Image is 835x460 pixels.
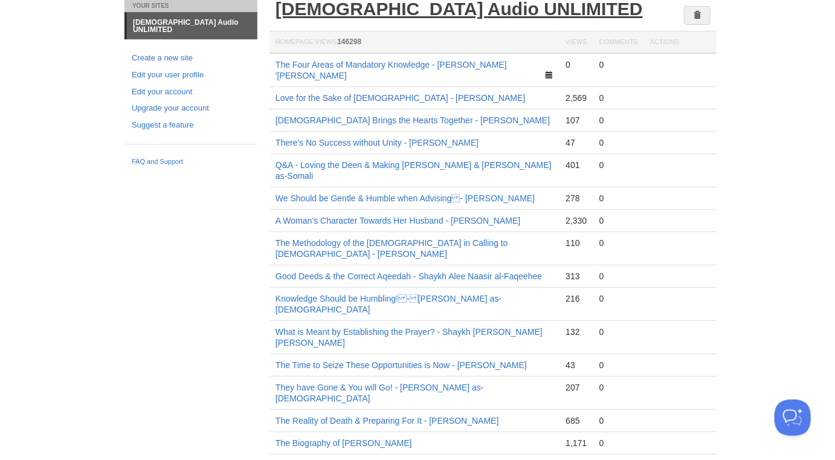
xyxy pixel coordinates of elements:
div: 2,330 [566,215,587,226]
div: 43 [566,360,587,371]
div: 0 [599,438,638,449]
div: 0 [599,415,638,426]
div: 0 [599,326,638,337]
a: Upgrade your account [132,102,250,115]
div: 132 [566,326,587,337]
div: 0 [599,238,638,248]
a: The Biography of [PERSON_NAME] [276,438,412,448]
div: 1,171 [566,438,587,449]
a: Edit your user profile [132,69,250,82]
a: Knowledge Should be Humbling! - [PERSON_NAME] as-[DEMOGRAPHIC_DATA] [276,294,501,314]
div: 0 [599,59,638,70]
div: 0 [599,115,638,126]
th: Views [559,31,593,54]
a: Edit your account [132,86,250,99]
a: The Methodology of the [DEMOGRAPHIC_DATA] in Calling to [DEMOGRAPHIC_DATA] - [PERSON_NAME] [276,238,508,259]
div: 685 [566,415,587,426]
th: Homepage Views [269,31,559,54]
div: 0 [599,271,638,282]
span: 146298 [337,37,361,46]
div: 107 [566,115,587,126]
a: Love for the Sake of [DEMOGRAPHIC_DATA] - [PERSON_NAME] [276,93,525,103]
th: Actions [644,31,717,54]
a: What is Meant by Establishing the Prayer? - Shaykh [PERSON_NAME] [PERSON_NAME] [276,327,543,348]
div: 207 [566,382,587,393]
div: 0 [599,160,638,170]
div: 216 [566,293,587,304]
a: The Four Areas of Mandatory Knowledge - [PERSON_NAME] '[PERSON_NAME] [276,60,507,80]
a: The Reality of Death & Preparing For It - [PERSON_NAME] [276,416,499,426]
div: 0 [599,293,638,304]
a: A Woman’s Character Towards Her Husband - [PERSON_NAME] [276,216,520,225]
a: They have Gone & You will Go! - [PERSON_NAME] as-[DEMOGRAPHIC_DATA] [276,383,484,403]
a: We Should be Gentle & Humble when Advising - [PERSON_NAME] [276,193,535,203]
div: 110 [566,238,587,248]
a: [DEMOGRAPHIC_DATA] Brings the Hearts Together - [PERSON_NAME] [276,115,550,125]
a: Good Deeds & the Correct Aqeedah - Shaykh Alee Naasir al-Faqeehee [276,271,542,281]
div: 278 [566,193,587,204]
div: 0 [599,137,638,148]
a: There's No Success without Unity - [PERSON_NAME] [276,138,479,147]
th: Comments [593,31,644,54]
a: Create a new site [132,52,250,65]
iframe: Help Scout Beacon - Open [775,400,811,436]
div: 0 [599,360,638,371]
a: Suggest a feature [132,119,250,132]
div: 313 [566,271,587,282]
div: 0 [599,193,638,204]
div: 0 [599,92,638,103]
div: 0 [566,59,587,70]
div: 401 [566,160,587,170]
div: 0 [599,215,638,226]
div: 47 [566,137,587,148]
a: [DEMOGRAPHIC_DATA] Audio UNLIMITED [127,13,257,39]
a: The Time to Seize These Opportunities is Now - [PERSON_NAME] [276,360,527,370]
div: 0 [599,382,638,393]
a: Q&A - Loving the Deen & Making [PERSON_NAME] & [PERSON_NAME] as-Somali [276,160,552,181]
div: 2,569 [566,92,587,103]
a: FAQ and Support [132,157,250,167]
